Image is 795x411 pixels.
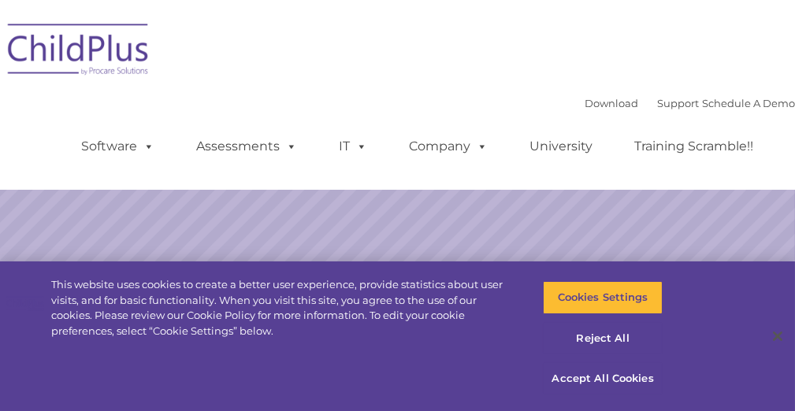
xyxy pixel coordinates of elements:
[543,322,662,355] button: Reject All
[657,97,699,109] a: Support
[543,281,662,314] button: Cookies Settings
[180,131,313,162] a: Assessments
[585,97,795,109] font: |
[543,362,662,395] button: Accept All Cookies
[323,131,383,162] a: IT
[393,131,503,162] a: Company
[702,97,795,109] a: Schedule A Demo
[65,131,170,162] a: Software
[51,277,519,339] div: This website uses cookies to create a better user experience, provide statistics about user visit...
[760,319,795,354] button: Close
[619,131,769,162] a: Training Scramble!!
[585,97,638,109] a: Download
[514,131,608,162] a: University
